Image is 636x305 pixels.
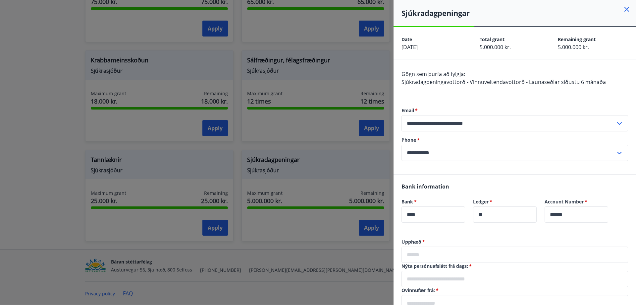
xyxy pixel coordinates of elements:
[401,271,628,287] div: Nýta persónuafslátt frá dags:
[401,137,628,143] label: Phone
[401,70,465,78] span: Gögn sem þurfa að fylgja:
[401,263,628,269] label: Nýta persónuafslátt frá dags:
[401,183,449,190] span: Bank information
[545,198,608,205] label: Account Number
[401,198,465,205] label: Bank
[401,287,628,294] label: Óvinnufær frá:
[401,247,628,263] div: Upphæð
[480,36,504,42] span: Total grant
[558,43,589,51] span: 5.000.000 kr.
[401,107,628,114] label: Email
[401,78,606,86] span: Sjúkradagpeningavottorð - Vinnuveitendavottorð - Launaseðlar síðustu 6 mánaða
[401,8,636,18] h4: Sjúkradagpeningar
[473,198,537,205] label: Ledger
[401,239,628,245] label: Upphæð
[401,43,418,51] span: [DATE]
[480,43,511,51] span: 5.000.000 kr.
[558,36,596,42] span: Remaining grant
[401,36,412,42] span: Date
